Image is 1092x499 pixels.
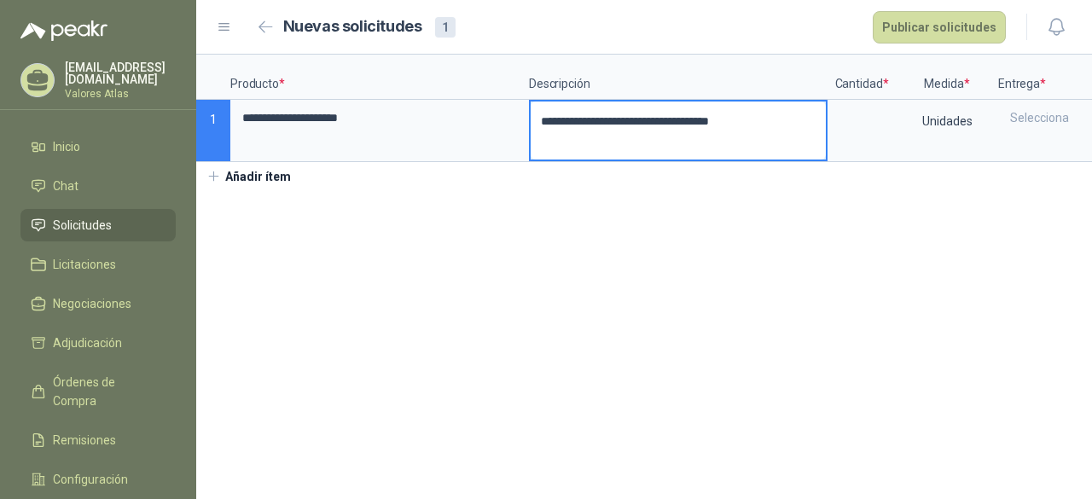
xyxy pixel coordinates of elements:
[435,17,456,38] div: 1
[53,294,131,313] span: Negociaciones
[53,137,80,156] span: Inicio
[20,366,176,417] a: Órdenes de Compra
[230,55,529,100] p: Producto
[65,61,176,85] p: [EMAIL_ADDRESS][DOMAIN_NAME]
[53,334,122,352] span: Adjudicación
[896,55,998,100] p: Medida
[53,470,128,489] span: Configuración
[20,463,176,496] a: Configuración
[65,89,176,99] p: Valores Atlas
[20,170,176,202] a: Chat
[196,100,230,162] p: 1
[20,131,176,163] a: Inicio
[873,11,1006,44] button: Publicar solicitudes
[20,209,176,241] a: Solicitudes
[20,327,176,359] a: Adjudicación
[529,55,828,100] p: Descripción
[283,15,422,39] h2: Nuevas solicitudes
[196,162,301,191] button: Añadir ítem
[897,102,996,141] div: Unidades
[53,177,78,195] span: Chat
[53,431,116,450] span: Remisiones
[20,424,176,456] a: Remisiones
[20,20,107,41] img: Logo peakr
[20,248,176,281] a: Licitaciones
[20,287,176,320] a: Negociaciones
[53,216,112,235] span: Solicitudes
[53,255,116,274] span: Licitaciones
[828,55,896,100] p: Cantidad
[53,373,160,410] span: Órdenes de Compra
